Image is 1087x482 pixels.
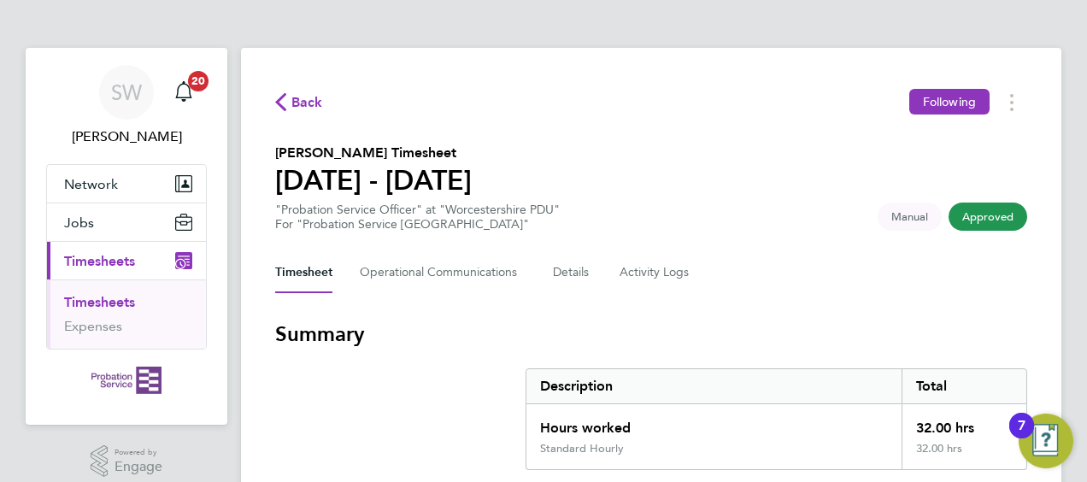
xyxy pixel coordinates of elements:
[47,203,206,241] button: Jobs
[275,91,323,113] button: Back
[1018,426,1025,448] div: 7
[46,126,207,147] span: Stephen Wood
[360,252,526,293] button: Operational Communications
[64,215,94,231] span: Jobs
[275,163,472,197] h1: [DATE] - [DATE]
[291,92,323,113] span: Back
[878,203,942,231] span: This timesheet was manually created.
[275,217,560,232] div: For "Probation Service [GEOGRAPHIC_DATA]"
[115,460,162,474] span: Engage
[46,367,207,394] a: Go to home page
[188,71,209,91] span: 20
[996,89,1027,115] button: Timesheets Menu
[275,203,560,232] div: "Probation Service Officer" at "Worcestershire PDU"
[46,65,207,147] a: SW[PERSON_NAME]
[64,253,135,269] span: Timesheets
[275,252,332,293] button: Timesheet
[47,242,206,279] button: Timesheets
[275,143,472,163] h2: [PERSON_NAME] Timesheet
[47,165,206,203] button: Network
[1019,414,1073,468] button: Open Resource Center, 7 new notifications
[26,48,227,425] nav: Main navigation
[167,65,201,120] a: 20
[620,252,691,293] button: Activity Logs
[902,369,1026,403] div: Total
[949,203,1027,231] span: This timesheet has been approved.
[47,279,206,349] div: Timesheets
[526,404,902,442] div: Hours worked
[64,176,118,192] span: Network
[902,404,1026,442] div: 32.00 hrs
[111,81,142,103] span: SW
[923,94,976,109] span: Following
[275,320,1027,348] h3: Summary
[909,89,990,115] button: Following
[64,318,122,334] a: Expenses
[526,369,902,403] div: Description
[91,367,161,394] img: probationservice-logo-retina.png
[902,442,1026,469] div: 32.00 hrs
[526,368,1027,470] div: Summary
[64,294,135,310] a: Timesheets
[553,252,592,293] button: Details
[115,445,162,460] span: Powered by
[540,442,624,456] div: Standard Hourly
[91,445,163,478] a: Powered byEngage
